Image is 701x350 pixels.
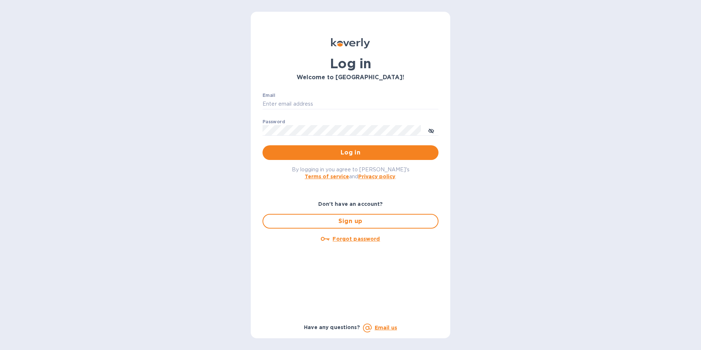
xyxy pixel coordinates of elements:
[263,145,438,160] button: Log in
[263,120,285,124] label: Password
[263,56,438,71] h1: Log in
[333,236,380,242] u: Forgot password
[318,201,383,207] b: Don't have an account?
[263,99,438,110] input: Enter email address
[305,174,349,179] a: Terms of service
[331,38,370,48] img: Koverly
[263,74,438,81] h3: Welcome to [GEOGRAPHIC_DATA]!
[263,93,275,98] label: Email
[268,148,433,157] span: Log in
[269,217,432,226] span: Sign up
[358,174,395,179] a: Privacy policy
[375,325,397,331] a: Email us
[304,324,360,330] b: Have any questions?
[263,214,438,229] button: Sign up
[424,123,438,138] button: toggle password visibility
[292,167,410,179] span: By logging in you agree to [PERSON_NAME]'s and .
